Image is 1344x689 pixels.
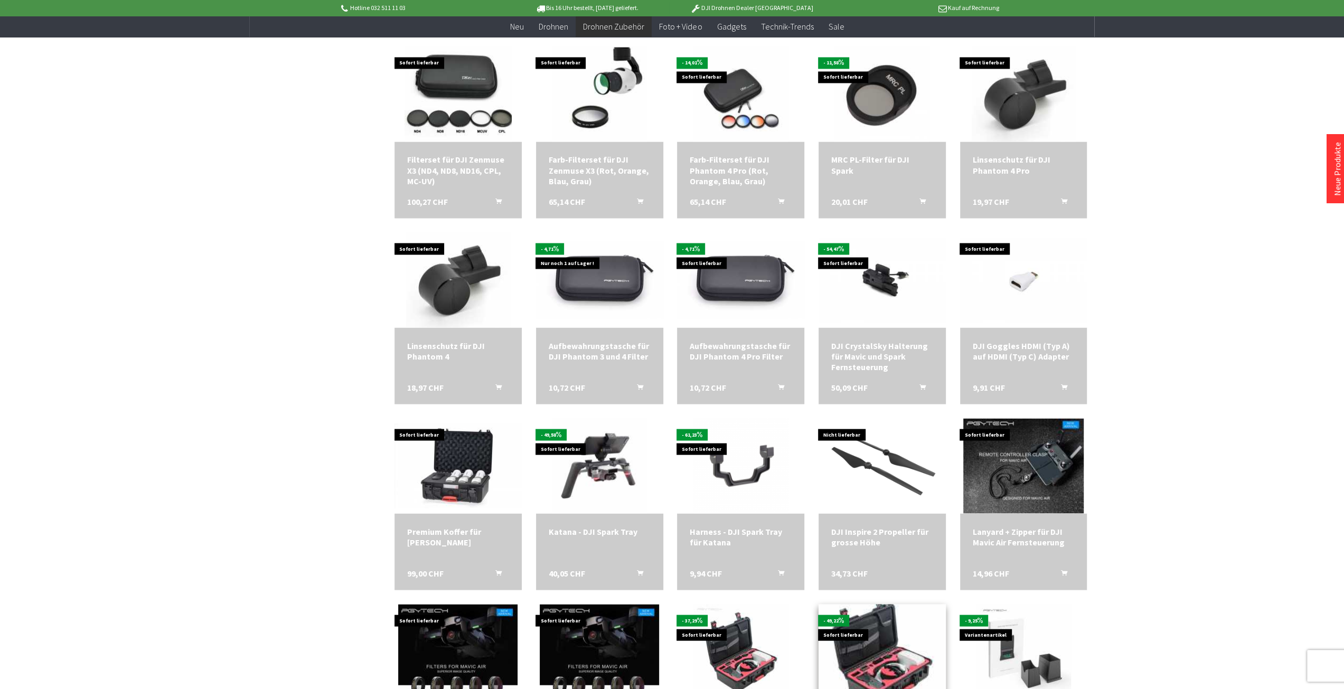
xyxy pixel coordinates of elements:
button: In den Warenkorb [624,382,650,395]
span: 9,94 CHF [690,568,722,578]
p: Bis 16 Uhr bestellt, [DATE] geliefert. [504,2,669,14]
div: Linsenschutz für DJI Phantom 4 [407,340,509,361]
a: Filterset für DJI Zenmuse X3 (ND4, ND8, ND16, CPL, MC-UV) 100,27 CHF In den Warenkorb [407,154,509,186]
img: Linsenschutz für DJI Phantom 4 Pro [972,46,1076,141]
a: Technik-Trends [753,16,821,37]
span: 50,09 CHF [831,382,868,392]
img: Lanyard + Zipper für DJI Mavic Air Fernsteuerung [963,418,1084,513]
img: Filterset für DJI Zenmuse X3 (ND4, ND8, ND16, CPL, MC-UV) [405,46,512,141]
span: Sale [828,21,844,32]
a: Katana - DJI Spark Tray 40,05 CHF In den Warenkorb [549,526,651,536]
span: 100,27 CHF [407,196,448,206]
img: Aufbewahrungstasche für DJI Phantom 3 und 4 Filter [536,241,663,318]
img: Linsenschutz für DJI Phantom 4 [406,232,510,327]
a: Premium Koffer für [PERSON_NAME] 99,00 CHF In den Warenkorb [407,526,509,547]
div: DJI Inspire 2 Propeller für grosse Höhe [831,526,933,547]
div: DJI Goggles HDMI (Typ A) auf HDMI (Typ C) Adapter [973,340,1075,361]
span: Gadgets [717,21,746,32]
button: In den Warenkorb [1048,382,1073,395]
img: DJI Goggles HDMI (Typ A) auf HDMI (Typ C) Adapter [960,238,1087,323]
a: Drohnen [531,16,576,37]
p: DJI Drohnen Dealer [GEOGRAPHIC_DATA] [669,2,834,14]
p: Kauf auf Rechnung [834,2,999,14]
button: In den Warenkorb [907,196,932,210]
button: In den Warenkorb [765,196,791,210]
p: Hotline 032 511 11 03 [339,2,504,14]
span: 34,73 CHF [831,568,868,578]
a: Foto + Video [652,16,709,37]
img: DJI Inspire 2 Propeller für grosse Höhe [819,423,946,508]
img: Farb-Filterset für DJI Phantom 4 Pro (Rot, Orange, Blau, Grau) [693,46,788,141]
span: Neu [510,21,524,32]
div: Harness - DJI Spark Tray für Katana [690,526,792,547]
a: Neue Produkte [1332,142,1342,196]
span: 40,05 CHF [549,568,585,578]
span: 9,91 CHF [973,382,1005,392]
a: Sale [821,16,851,37]
img: Farb-Filterset für DJI Zenmuse X3 (Rot, Orange, Blau, Grau) [552,46,647,141]
div: Premium Koffer für [PERSON_NAME] [407,526,509,547]
a: DJI Inspire 2 Propeller für grosse Höhe 34,73 CHF [831,526,933,547]
a: Farb-Filterset für DJI Zenmuse X3 (Rot, Orange, Blau, Grau) 65,14 CHF In den Warenkorb [549,154,651,186]
button: In den Warenkorb [765,382,791,395]
span: 99,00 CHF [407,568,444,578]
span: 14,96 CHF [973,568,1009,578]
button: In den Warenkorb [907,382,932,395]
a: Gadgets [709,16,753,37]
img: Harness - DJI Spark Tray für Katana [693,418,788,513]
div: DJI CrystalSky Halterung für Mavic und Spark Fernsteuerung [831,340,933,372]
div: Aufbewahrungstasche für DJI Phantom 3 und 4 Filter [549,340,651,361]
a: Neu [503,16,531,37]
a: MRC PL-Filter für DJI Spark 20,01 CHF In den Warenkorb [831,154,933,175]
a: Harness - DJI Spark Tray für Katana 9,94 CHF In den Warenkorb [690,526,792,547]
div: Aufbewahrungstasche für DJI Phantom 4 Pro Filter [690,340,792,361]
div: Linsenschutz für DJI Phantom 4 Pro [973,154,1075,175]
div: Farb-Filterset für DJI Zenmuse X3 (Rot, Orange, Blau, Grau) [549,154,651,186]
a: Linsenschutz für DJI Phantom 4 18,97 CHF In den Warenkorb [407,340,509,361]
img: Katana - DJI Spark Tray [552,418,647,513]
span: 65,14 CHF [549,196,585,206]
span: 65,14 CHF [690,196,726,206]
a: Farb-Filterset für DJI Phantom 4 Pro (Rot, Orange, Blau, Grau) 65,14 CHF In den Warenkorb [690,154,792,186]
a: Drohnen Zubehör [576,16,652,37]
a: Lanyard + Zipper für DJI Mavic Air Fernsteuerung 14,96 CHF In den Warenkorb [973,526,1075,547]
span: Foto + Video [659,21,702,32]
a: Linsenschutz für DJI Phantom 4 Pro 19,97 CHF In den Warenkorb [973,154,1075,175]
button: In den Warenkorb [624,568,650,581]
div: Katana - DJI Spark Tray [549,526,651,536]
span: 10,72 CHF [690,382,726,392]
span: Drohnen [539,21,568,32]
button: In den Warenkorb [1048,196,1073,210]
div: Filterset für DJI Zenmuse X3 (ND4, ND8, ND16, CPL, MC-UV) [407,154,509,186]
span: Drohnen Zubehör [583,21,644,32]
div: MRC PL-Filter für DJI Spark [831,154,933,175]
img: Premium Koffer für DJI Akkus [394,423,522,508]
a: Aufbewahrungstasche für DJI Phantom 4 Pro Filter 10,72 CHF In den Warenkorb [690,340,792,361]
button: In den Warenkorb [1048,568,1073,581]
a: DJI CrystalSky Halterung für Mavic und Spark Fernsteuerung 50,09 CHF In den Warenkorb [831,340,933,372]
a: DJI Goggles HDMI (Typ A) auf HDMI (Typ C) Adapter 9,91 CHF In den Warenkorb [973,340,1075,361]
button: In den Warenkorb [483,196,508,210]
button: In den Warenkorb [624,196,650,210]
span: Technik-Trends [760,21,813,32]
img: MRC PL-Filter für DJI Spark [834,46,929,141]
span: 20,01 CHF [831,196,868,206]
div: Farb-Filterset für DJI Phantom 4 Pro (Rot, Orange, Blau, Grau) [690,154,792,186]
span: 10,72 CHF [549,382,585,392]
a: Aufbewahrungstasche für DJI Phantom 3 und 4 Filter 10,72 CHF In den Warenkorb [549,340,651,361]
div: Lanyard + Zipper für DJI Mavic Air Fernsteuerung [973,526,1075,547]
button: In den Warenkorb [483,382,508,395]
img: Aufbewahrungstasche für DJI Phantom 4 Pro Filter [677,241,804,318]
button: In den Warenkorb [765,568,791,581]
img: DJI CrystalSky Halterung für Mavic und Spark Fernsteuerung [819,238,946,323]
span: 19,97 CHF [973,196,1009,206]
button: In den Warenkorb [483,568,508,581]
span: 18,97 CHF [407,382,444,392]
